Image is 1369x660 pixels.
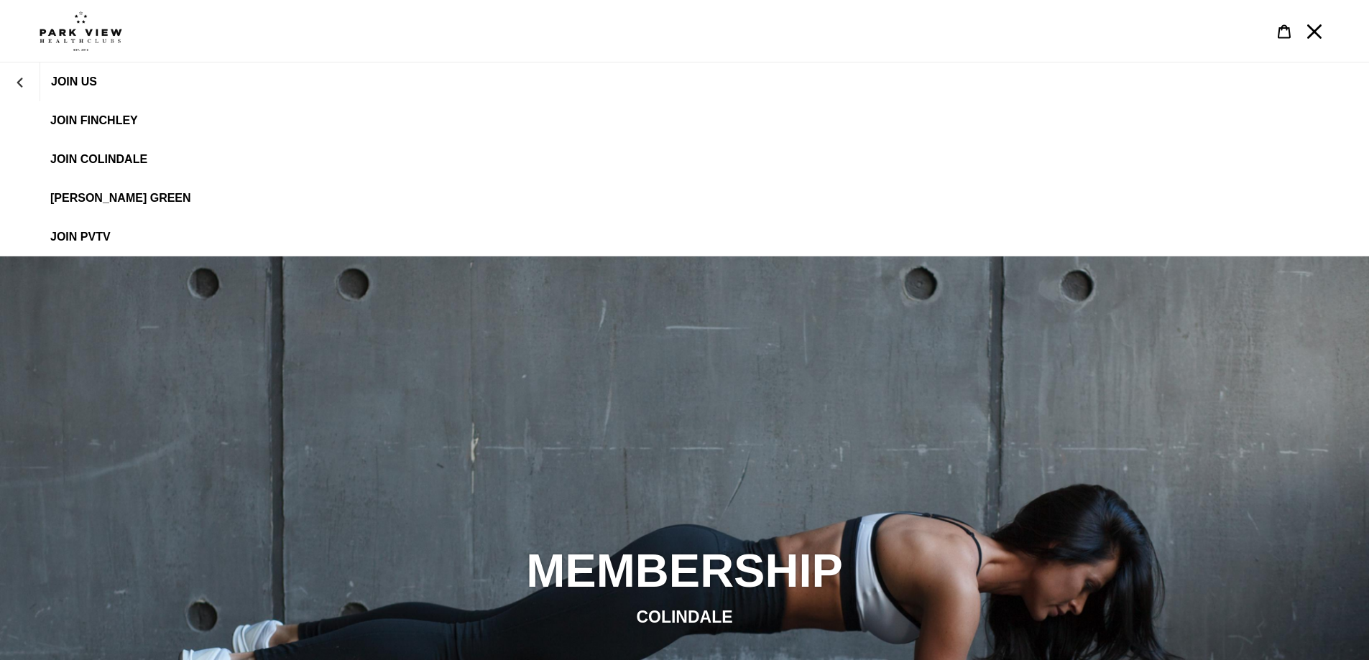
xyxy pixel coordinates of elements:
[293,543,1077,599] h2: MEMBERSHIP
[50,153,147,166] span: JOIN Colindale
[40,11,122,51] img: Park view health clubs is a gym near you.
[50,114,138,127] span: JOIN FINCHLEY
[51,75,97,88] span: JOIN US
[50,192,191,205] span: [PERSON_NAME] Green
[1299,16,1329,47] button: Menu
[636,608,732,626] span: COLINDALE
[50,231,111,243] span: JOIN PVTV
